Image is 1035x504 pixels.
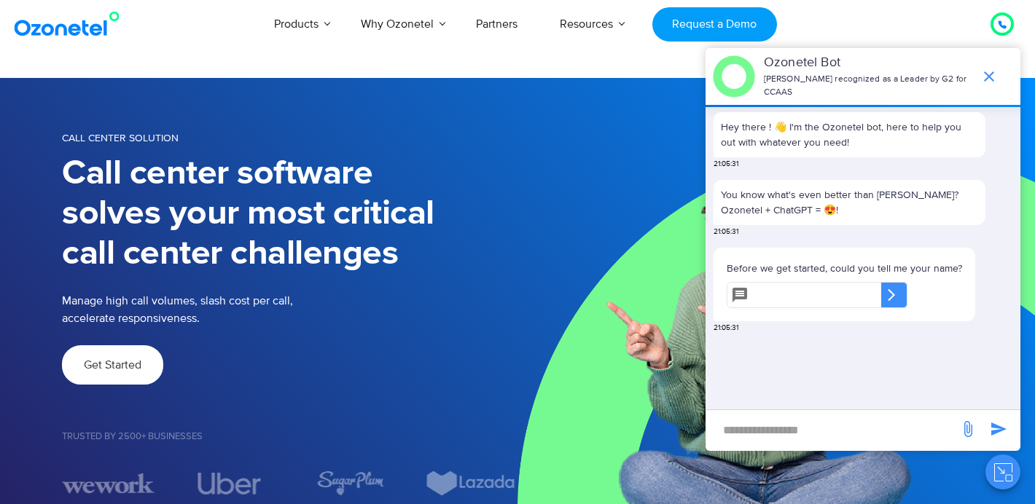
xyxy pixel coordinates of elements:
img: header [713,55,755,98]
span: 21:05:31 [714,227,738,237]
div: 4 / 7 [183,473,275,495]
div: 5 / 7 [305,470,397,496]
h5: Trusted by 2500+ Businesses [62,432,517,441]
p: Hey there ! 👋 I'm the Ozonetel bot, here to help you out with whatever you need! [721,119,978,150]
div: 3 / 7 [62,470,154,496]
span: end chat or minimize [975,62,1004,91]
img: sugarplum [316,470,384,496]
div: 6 / 7 [426,470,517,496]
p: Before we get started, could you tell me your name? [727,261,962,276]
span: Get Started [84,359,141,371]
img: wework [62,470,154,496]
p: Manage high call volumes, slash cost per call, accelerate responsiveness. [62,292,390,327]
p: Ozonetel Bot [764,53,973,73]
a: Request a Demo [652,7,777,42]
a: Get Started [62,345,163,385]
div: Image Carousel [62,470,517,496]
button: Close chat [985,454,1020,489]
h1: Call center software solves your most critical call center challenges [62,154,517,274]
p: You know what's even better than [PERSON_NAME]? Ozonetel + ChatGPT = 😍! [721,187,978,218]
span: 21:05:31 [714,323,738,334]
p: [PERSON_NAME] recognized as a Leader by G2 for CCAAS [764,73,973,99]
span: Call Center Solution [62,132,179,144]
div: new-msg-input [713,417,952,444]
span: send message [984,414,1013,444]
span: 21:05:31 [714,159,738,170]
img: Lazada [426,470,517,496]
img: uber [198,473,261,495]
span: send message [953,414,983,444]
